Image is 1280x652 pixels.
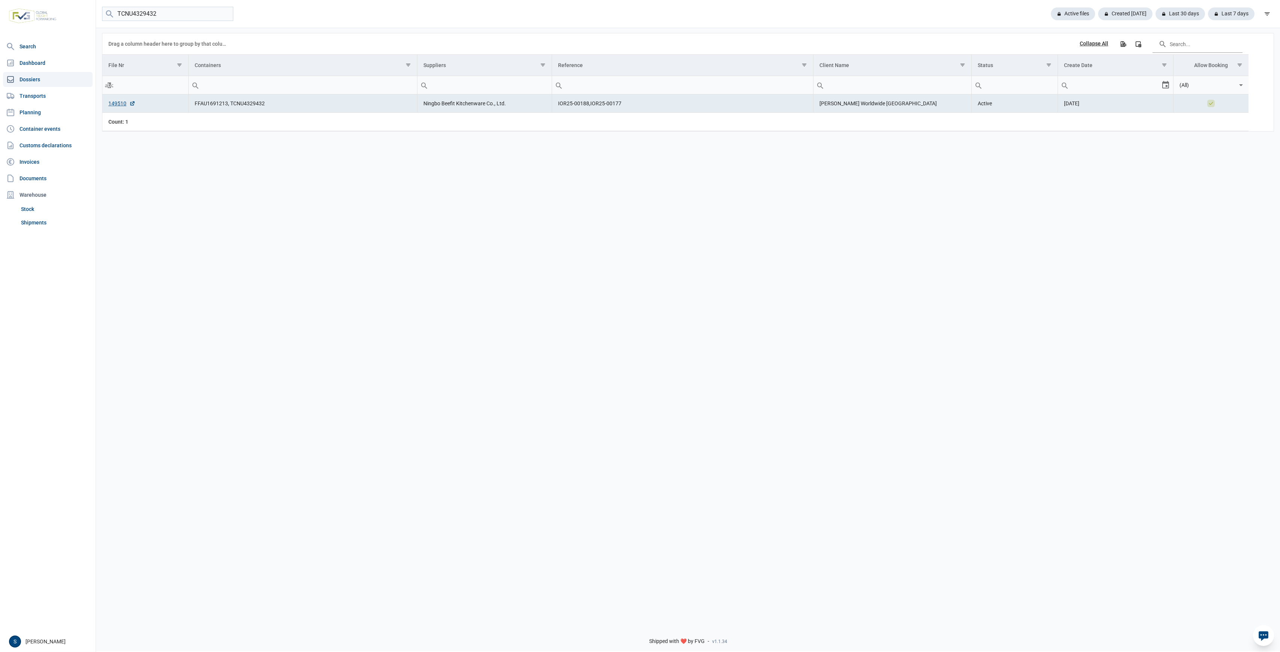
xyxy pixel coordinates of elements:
td: Column Client Name [813,55,971,76]
div: Select [1236,76,1245,94]
div: Warehouse [3,187,93,202]
div: Active files [1051,7,1095,20]
div: Column Chooser [1131,37,1145,51]
div: Create Date [1064,62,1092,68]
a: Stock [18,202,93,216]
td: Column Suppliers [417,55,552,76]
td: Filter cell [552,76,813,94]
span: Show filter options for column 'Create Date' [1161,62,1167,68]
div: Search box [417,76,431,94]
div: Drag a column header here to group by that column [108,38,229,50]
span: Show filter options for column 'Reference' [801,62,807,68]
div: Suppliers [423,62,446,68]
a: 149510 [108,100,135,107]
div: Select [1161,76,1170,94]
span: Shipped with ❤️ by FVG [649,638,705,645]
span: - [708,638,709,645]
div: Containers [195,62,221,68]
div: Collapse All [1080,40,1108,47]
div: Search box [1058,76,1071,94]
td: Column Allow Booking [1173,55,1248,76]
div: filter [1260,7,1274,21]
input: Filter cell [972,76,1058,94]
div: Last 30 days [1155,7,1205,20]
button: S [9,636,21,648]
input: Filter cell [1173,76,1236,94]
div: Client Name [819,62,849,68]
div: Search box [972,76,985,94]
div: Search box [552,76,566,94]
td: Active [971,94,1058,113]
input: Filter cell [417,76,552,94]
td: Column Status [971,55,1058,76]
div: Allow Booking [1194,62,1228,68]
div: Search box [813,76,827,94]
div: Last 7 days [1208,7,1254,20]
a: Search [3,39,93,54]
input: Filter cell [552,76,813,94]
a: Customs declarations [3,138,93,153]
a: Planning [3,105,93,120]
td: Ningbo Beefit Kitchenware Co., Ltd. [417,94,552,113]
input: Filter cell [1058,76,1161,94]
td: Column Create Date [1058,55,1173,76]
div: Data grid with 1 rows and 8 columns [102,33,1248,131]
a: Shipments [18,216,93,229]
input: Search in the data grid [1152,35,1242,53]
a: Dossiers [3,72,93,87]
input: Filter cell [813,76,971,94]
span: Show filter options for column 'Client Name' [960,62,965,68]
span: Show filter options for column 'Containers' [405,62,411,68]
span: v1.1.34 [712,639,727,645]
input: Search dossiers [102,7,233,21]
span: Show filter options for column 'Suppliers' [540,62,546,68]
div: Search box [189,76,202,94]
a: Invoices [3,154,93,169]
a: Container events [3,121,93,136]
span: Show filter options for column 'File Nr' [177,62,182,68]
div: Search box [102,76,116,94]
div: File Nr [108,62,124,68]
span: Show filter options for column 'Allow Booking' [1237,62,1242,68]
div: Data grid toolbar [108,33,1242,54]
div: Export all data to Excel [1116,37,1130,51]
td: Column File Nr [102,55,188,76]
td: IOR25-00188,IOR25-00177 [552,94,813,113]
div: [PERSON_NAME] [9,636,91,648]
img: FVG - Global freight forwarding [6,6,59,26]
div: Created [DATE] [1098,7,1152,20]
td: Filter cell [1173,76,1248,94]
td: Column Containers [188,55,417,76]
a: Dashboard [3,55,93,70]
a: Transports [3,88,93,103]
td: [PERSON_NAME] Worldwide [GEOGRAPHIC_DATA] [813,94,971,113]
input: Filter cell [102,76,188,94]
td: Column Reference [552,55,813,76]
input: Filter cell [189,76,417,94]
span: [DATE] [1064,100,1079,106]
div: Reference [558,62,583,68]
div: Status [978,62,993,68]
td: Filter cell [1058,76,1173,94]
span: Show filter options for column 'Status' [1046,62,1052,68]
td: Filter cell [188,76,417,94]
a: Documents [3,171,93,186]
div: File Nr Count: 1 [108,118,182,126]
td: FFAU1691213, TCNU4329432 [188,94,417,113]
